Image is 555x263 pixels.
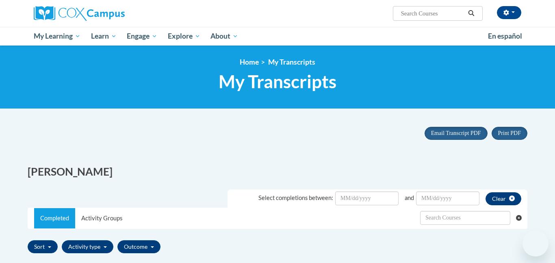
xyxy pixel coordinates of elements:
[240,58,259,66] a: Home
[34,6,188,21] a: Cox Campus
[91,31,117,41] span: Learn
[219,71,336,92] span: My Transcripts
[416,191,479,205] input: Date Input
[206,27,244,46] a: About
[488,32,522,40] span: En español
[34,31,80,41] span: My Learning
[28,164,271,179] h2: [PERSON_NAME]
[163,27,206,46] a: Explore
[498,130,521,136] span: Print PDF
[121,27,163,46] a: Engage
[28,240,58,253] button: Sort
[431,130,481,136] span: Email Transcript PDF
[258,194,333,201] span: Select completions between:
[127,31,157,41] span: Engage
[28,27,86,46] a: My Learning
[34,6,125,21] img: Cox Campus
[22,27,533,46] div: Main menu
[86,27,122,46] a: Learn
[405,194,414,201] span: and
[497,6,521,19] button: Account Settings
[483,28,527,45] a: En español
[117,240,160,253] button: Outcome
[34,208,75,228] a: Completed
[210,31,238,41] span: About
[400,9,465,18] input: Search Courses
[420,211,510,225] input: Search Withdrawn Transcripts
[486,192,521,205] button: clear
[492,127,527,140] button: Print PDF
[522,230,548,256] iframe: Button to launch messaging window
[465,9,477,18] button: Search
[268,58,315,66] span: My Transcripts
[168,31,200,41] span: Explore
[425,127,488,140] button: Email Transcript PDF
[75,208,128,228] a: Activity Groups
[62,240,113,253] button: Activity type
[516,208,527,228] button: Clear searching
[335,191,399,205] input: Date Input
